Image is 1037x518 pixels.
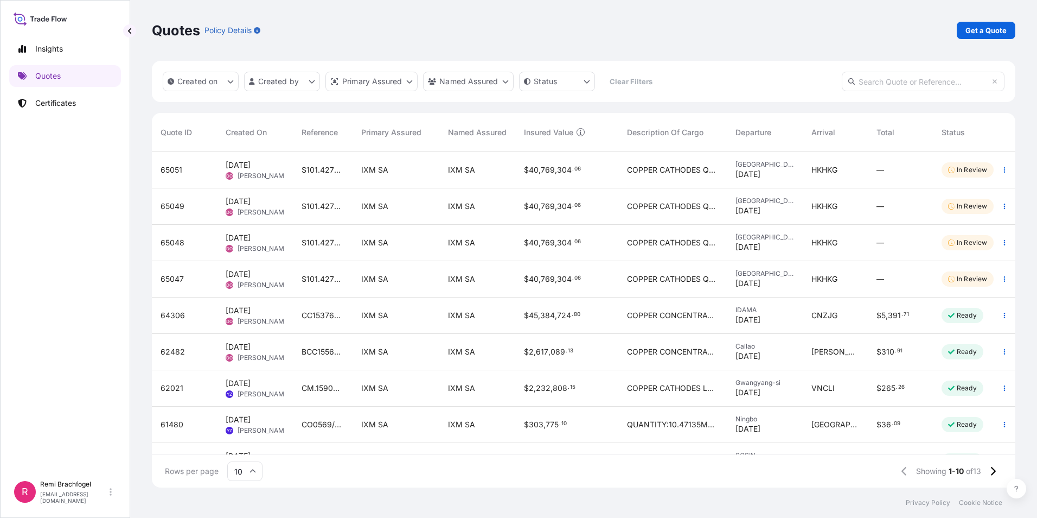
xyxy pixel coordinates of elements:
p: Quotes [35,71,61,81]
span: 769 [541,166,555,174]
span: Departure [735,127,771,138]
span: 65051 [161,165,182,175]
button: createdOn Filter options [163,72,239,91]
a: Insights [9,38,121,60]
span: , [543,421,546,428]
span: [PERSON_NAME] [238,281,290,289]
span: 391 [888,312,901,319]
span: 26 [898,386,905,389]
span: IXM SA [448,419,475,430]
span: , [539,166,541,174]
span: Named Assured [448,127,507,138]
span: Status [942,127,965,138]
span: [GEOGRAPHIC_DATA] [811,419,859,430]
span: 775 [546,421,559,428]
span: CNZJG [811,310,837,321]
span: [DATE] [226,414,251,425]
span: 62021 [161,383,183,394]
button: cargoOwner Filter options [423,72,514,91]
span: CC15376S-P / BL NO.: PTFI1062025ONE1 [302,310,344,321]
p: In Review [957,202,987,211]
span: Showing [916,466,946,477]
span: [DATE] [226,305,251,316]
span: COPPER CONCENTRATES QUANTITY: 10058.857 DMT ASSURED BY IXM S.A. [627,310,718,321]
span: , [538,312,540,319]
span: — [876,237,884,248]
span: BCC15563CS-P / BL NO.: 254979292 [302,346,344,357]
span: 09 [894,422,900,426]
p: Policy Details [204,25,252,36]
span: 65047 [161,274,184,285]
span: 36 [881,421,891,428]
span: 13 [568,349,573,353]
span: . [572,313,573,317]
span: S101.42722-F1 / BL NO.: ONEYCPTF16600900 [302,201,344,212]
span: IXM SA [361,165,388,175]
span: [DATE] [735,242,760,252]
p: Created on [177,76,218,87]
span: 61480 [161,419,183,430]
span: 265 [881,384,895,392]
span: IXM SA [448,165,475,175]
span: IXM SA [361,346,388,357]
span: QUANTITY:10.47135MT PACKING:IN DRUMS PRICE TERM: CIF (Incoterms 2020) [GEOGRAPHIC_DATA], [GEOGRAP... [627,419,718,430]
span: 15 [570,386,575,389]
span: — [876,201,884,212]
span: 91 [897,349,902,353]
p: Status [534,76,557,87]
p: [EMAIL_ADDRESS][DOMAIN_NAME] [40,491,107,504]
span: , [539,203,541,210]
span: 724 [557,312,571,319]
span: , [534,384,536,392]
span: $ [524,421,529,428]
p: Get a Quote [965,25,1007,36]
span: 769 [541,239,555,247]
span: [PERSON_NAME] [238,426,290,435]
span: IXM SA [448,274,475,285]
span: 62482 [161,346,185,357]
span: $ [524,348,529,356]
span: $ [524,275,529,283]
p: Named Assured [439,76,498,87]
span: 769 [541,275,555,283]
span: , [548,348,550,356]
span: , [555,312,557,319]
span: IXM SA [448,310,475,321]
p: Ready [957,311,977,320]
p: Certificates [35,98,76,109]
span: , [886,312,888,319]
input: Search Quote or Reference... [842,72,1004,91]
span: $ [524,239,529,247]
p: Insights [35,43,63,54]
a: Privacy Policy [906,498,950,507]
span: 45 [529,312,538,319]
span: . [568,386,569,389]
span: [PERSON_NAME] [238,172,290,180]
span: [GEOGRAPHIC_DATA] [735,233,794,242]
span: Quote ID [161,127,192,138]
span: S101.42722-F1 / BL NO.: ONEYCPTF16600900 [302,274,344,285]
span: DO [226,316,233,327]
span: R [22,487,28,497]
span: 5 [881,312,886,319]
span: S101.42722-F1 / BL NO.: ONEYCPTF16600900 [302,237,344,248]
span: Ningbo [735,415,794,424]
span: 10 [561,422,567,426]
span: , [555,166,557,174]
span: [DATE] [226,232,251,243]
span: 40 [529,166,539,174]
span: IXM SA [361,419,388,430]
span: [DATE] [735,205,760,216]
span: Rows per page [165,466,219,477]
button: Clear Filters [600,73,661,90]
span: 617 [536,348,548,356]
span: COPPER CATHODES QUANTITY: 518.508 MT ASSURED BY IXM S.A. [627,274,718,285]
p: Remi Brachfogel [40,480,107,489]
p: In Review [957,275,987,283]
span: , [534,348,536,356]
button: createdBy Filter options [244,72,320,91]
span: [DATE] [735,387,760,398]
span: [GEOGRAPHIC_DATA] [735,160,794,169]
p: Quotes [152,22,200,39]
